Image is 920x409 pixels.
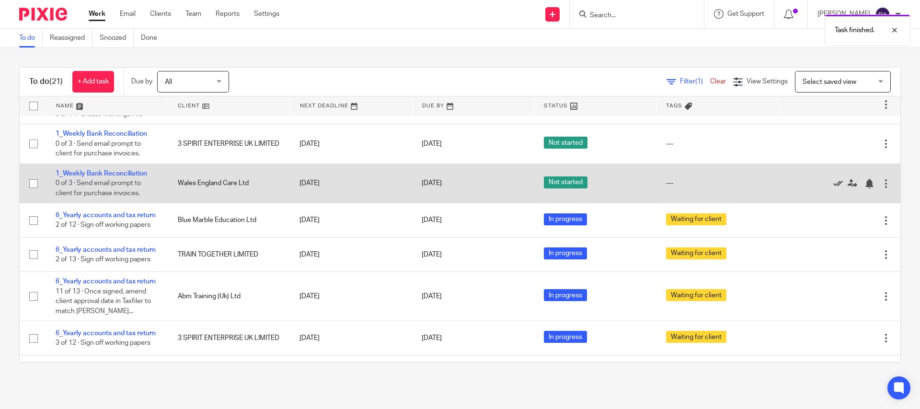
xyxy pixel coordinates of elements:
td: [DATE] [290,272,412,321]
span: Waiting for client [666,289,726,301]
a: Team [185,9,201,19]
a: Snoozed [100,29,134,47]
div: --- [666,139,769,149]
span: View Settings [747,78,788,85]
span: In progress [544,331,587,343]
a: Settings [254,9,279,19]
h1: To do [29,77,63,87]
a: Clear [710,78,726,85]
span: Not started [544,137,587,149]
span: [DATE] [422,180,442,187]
span: 0 of 3 · Send email prompt to client for purchase invoices. [56,140,141,157]
a: + Add task [72,71,114,93]
span: 3 of 12 · Sign off working papers [56,340,150,347]
p: Task finished. [835,25,874,35]
span: In progress [544,247,587,259]
span: Tags [666,103,682,108]
a: Reassigned [50,29,92,47]
div: --- [666,178,769,188]
a: Email [120,9,136,19]
a: 1_Weekly Bank Reconciliation [56,130,147,137]
span: 0 of 3 · Send email prompt to client for purchase invoices. [56,180,141,197]
a: 6_Yearly accounts and tax return [56,330,156,337]
span: [DATE] [422,251,442,258]
img: Pixie [19,8,67,21]
td: [DATE] [290,355,412,389]
td: 3 SPIRIT ENTERPRISE UK LIMITED [168,321,290,355]
a: 6_Yearly accounts and tax return [56,212,156,219]
span: Select saved view [803,79,856,85]
a: 6_Yearly accounts and tax return [56,278,156,285]
span: [DATE] [422,335,442,341]
td: Wales England Care Ltd [168,164,290,203]
a: 1_Weekly Bank Reconciliation [56,170,147,177]
span: Waiting for client [666,213,726,225]
span: [DATE] [422,140,442,147]
td: ABM Training Services UK Ltd [168,355,290,389]
span: Not started [544,176,587,188]
td: TRAIN TOGETHER LIMITED [168,237,290,271]
span: 2 of 13 · Sign off working papers [56,256,150,263]
span: In progress [544,289,587,301]
span: 11 of 13 · Once signed, amend client approval date in Taxfiler to match [PERSON_NAME]... [56,288,151,315]
td: Abm Training (Uk) Ltd [168,272,290,321]
td: [DATE] [290,237,412,271]
p: Due by [131,77,152,86]
span: Waiting for client [666,247,726,259]
span: [DATE] [422,293,442,300]
span: 2 of 12 · Sign off working papers [56,222,150,229]
td: [DATE] [290,124,412,164]
img: svg%3E [875,7,890,22]
span: Filter [680,78,710,85]
span: [DATE] [422,217,442,224]
a: Clients [150,9,171,19]
span: Waiting for client [666,331,726,343]
span: (1) [695,78,703,85]
td: 3 SPIRIT ENTERPRISE UK LIMITED [168,124,290,164]
span: In progress [544,213,587,225]
span: All [165,79,172,85]
td: [DATE] [290,321,412,355]
a: Done [141,29,164,47]
td: Blue Marble Education Ltd [168,203,290,237]
a: Reports [216,9,240,19]
td: [DATE] [290,203,412,237]
a: Mark as done [833,178,848,188]
td: [DATE] [290,164,412,203]
a: Work [89,9,105,19]
a: To do [19,29,43,47]
span: (21) [49,78,63,85]
a: 6_Yearly accounts and tax return [56,246,156,253]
